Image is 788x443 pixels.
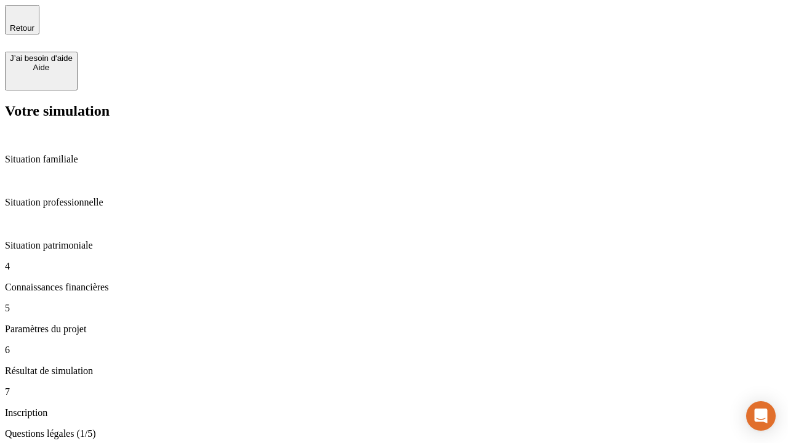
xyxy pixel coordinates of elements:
p: Résultat de simulation [5,365,783,377]
p: Situation professionnelle [5,197,783,208]
p: Connaissances financières [5,282,783,293]
p: 4 [5,261,783,272]
span: Retour [10,23,34,33]
p: 6 [5,345,783,356]
p: Questions légales (1/5) [5,428,783,439]
div: Open Intercom Messenger [746,401,776,431]
div: J’ai besoin d'aide [10,54,73,63]
p: 7 [5,386,783,397]
p: Paramètres du projet [5,324,783,335]
button: Retour [5,5,39,34]
div: Aide [10,63,73,72]
p: Situation patrimoniale [5,240,783,251]
h2: Votre simulation [5,103,783,119]
button: J’ai besoin d'aideAide [5,52,78,90]
p: Situation familiale [5,154,783,165]
p: 5 [5,303,783,314]
p: Inscription [5,407,783,418]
